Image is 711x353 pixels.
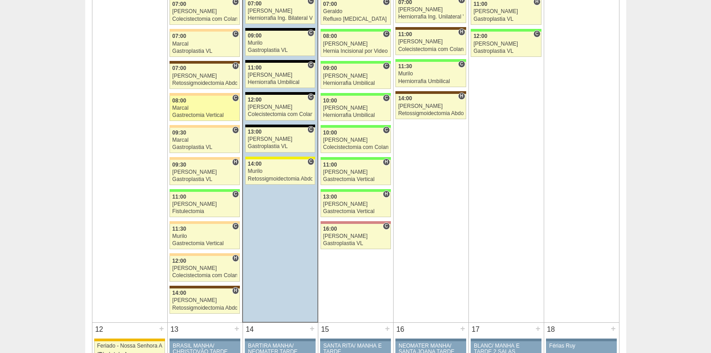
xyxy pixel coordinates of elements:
div: [PERSON_NAME] [473,41,539,47]
a: C 11:00 [PERSON_NAME] Herniorrafia Umbilical [245,63,315,88]
div: Murilo [248,40,313,46]
div: Key: Santa Joana [395,91,466,94]
div: Key: Bartira [170,29,240,32]
div: Herniorrafia Umbilical [323,80,388,86]
div: Colecistectomia com Colangiografia VL [172,16,237,22]
div: Gastrectomia Vertical [323,176,388,182]
div: [PERSON_NAME] [398,103,463,109]
span: 07:00 [323,1,337,7]
div: [PERSON_NAME] [323,233,388,239]
a: C 08:00 Marcal Gastrectomia Vertical [170,96,240,121]
span: Consultório [232,190,239,198]
div: [PERSON_NAME] [172,265,237,271]
a: C 12:00 [PERSON_NAME] Gastroplastia VL [471,32,541,57]
span: Consultório [307,93,314,101]
a: C 11:00 [PERSON_NAME] Fistulectomia [170,192,240,217]
div: Murilo [398,71,463,77]
span: Consultório [383,94,390,102]
span: 14:00 [398,95,412,102]
div: [PERSON_NAME] [172,73,237,79]
span: 10:00 [323,130,337,136]
div: Key: Blanc [245,92,315,95]
span: Hospital [458,93,465,100]
span: 08:00 [323,33,337,39]
span: 11:00 [323,162,337,168]
span: 11:00 [398,31,412,37]
div: Gastroplastia VL [473,16,539,22]
div: Murilo [248,168,313,174]
div: Marcal [172,137,237,143]
div: Key: Santa Joana [170,286,240,288]
div: Key: Brasil [321,125,391,128]
a: C 09:30 Marcal Gastroplastia VL [170,128,240,153]
span: Consultório [383,223,390,230]
div: Herniorrafia Umbilical [323,112,388,118]
span: 16:00 [323,226,337,232]
span: Hospital [383,190,390,198]
div: Marcal [172,105,237,111]
a: C 09:00 [PERSON_NAME] Herniorrafia Umbilical [321,64,391,89]
div: Retossigmoidectomia Abdominal VL [248,176,313,182]
span: Consultório [307,61,314,69]
div: Key: Aviso [170,339,240,341]
a: H 07:00 [PERSON_NAME] Retossigmoidectomia Abdominal VL [170,64,240,89]
div: Key: Santa Joana [395,27,466,30]
div: [PERSON_NAME] [323,169,388,175]
div: + [459,323,467,334]
div: Key: Bartira [170,93,240,96]
div: [PERSON_NAME] [398,7,463,13]
div: Colecistectomia com Colangiografia VL [248,111,313,117]
span: Hospital [232,287,239,294]
div: Férias Ruy [549,343,614,349]
div: Key: Santa Helena [321,221,391,224]
div: [PERSON_NAME] [172,169,237,175]
a: C 09:00 Murilo Gastroplastia VL [245,31,315,56]
div: Gastroplastia VL [248,144,313,149]
div: [PERSON_NAME] [473,9,539,14]
span: 13:00 [248,129,262,135]
a: C 11:30 Murilo Herniorrafia Umbilical [395,62,466,87]
div: Key: Bartira [170,221,240,224]
span: 11:30 [172,226,186,232]
div: [PERSON_NAME] [323,105,388,111]
a: H 13:00 [PERSON_NAME] Gastrectomia Vertical [321,192,391,217]
div: Key: Bartira [170,157,240,160]
div: Key: Brasil [321,61,391,64]
span: Consultório [307,126,314,133]
span: 11:00 [248,65,262,71]
span: Consultório [383,30,390,37]
div: [PERSON_NAME] [323,201,388,207]
a: C 11:30 Murilo Gastrectomia Vertical [170,224,240,249]
a: C 14:00 Murilo Retossigmoidectomia Abdominal VL [245,159,315,185]
span: 09:30 [172,130,186,136]
div: 18 [544,323,558,336]
span: 10:00 [323,98,337,104]
div: 16 [394,323,408,336]
div: [PERSON_NAME] [398,39,463,45]
div: 15 [318,323,332,336]
div: Retossigmoidectomia Abdominal VL [172,80,237,86]
span: 09:30 [172,162,186,168]
span: Consultório [232,30,239,37]
span: 07:00 [248,0,262,7]
div: Key: Aviso [245,339,315,341]
span: 07:00 [172,33,186,39]
div: Gastroplastia VL [172,176,237,182]
span: Consultório [232,94,239,102]
div: Gastroplastia VL [248,47,313,53]
a: C 10:00 [PERSON_NAME] Colecistectomia com Colangiografia VL [321,128,391,153]
div: + [610,323,617,334]
div: + [384,323,391,334]
div: Key: Aviso [471,339,541,341]
div: Key: Blanc [245,28,315,31]
div: Colecistectomia com Colangiografia VL [398,46,463,52]
a: H 14:00 [PERSON_NAME] Retossigmoidectomia Abdominal VL [395,94,466,119]
div: 13 [168,323,182,336]
a: C 08:00 [PERSON_NAME] Hernia Incisional por Video [321,32,391,57]
div: Key: Aviso [546,339,616,341]
span: 12:00 [172,258,186,264]
div: Key: Santa Joana [170,61,240,64]
div: [PERSON_NAME] [248,136,313,142]
span: 14:00 [172,290,186,296]
div: Key: Brasil [170,189,240,192]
